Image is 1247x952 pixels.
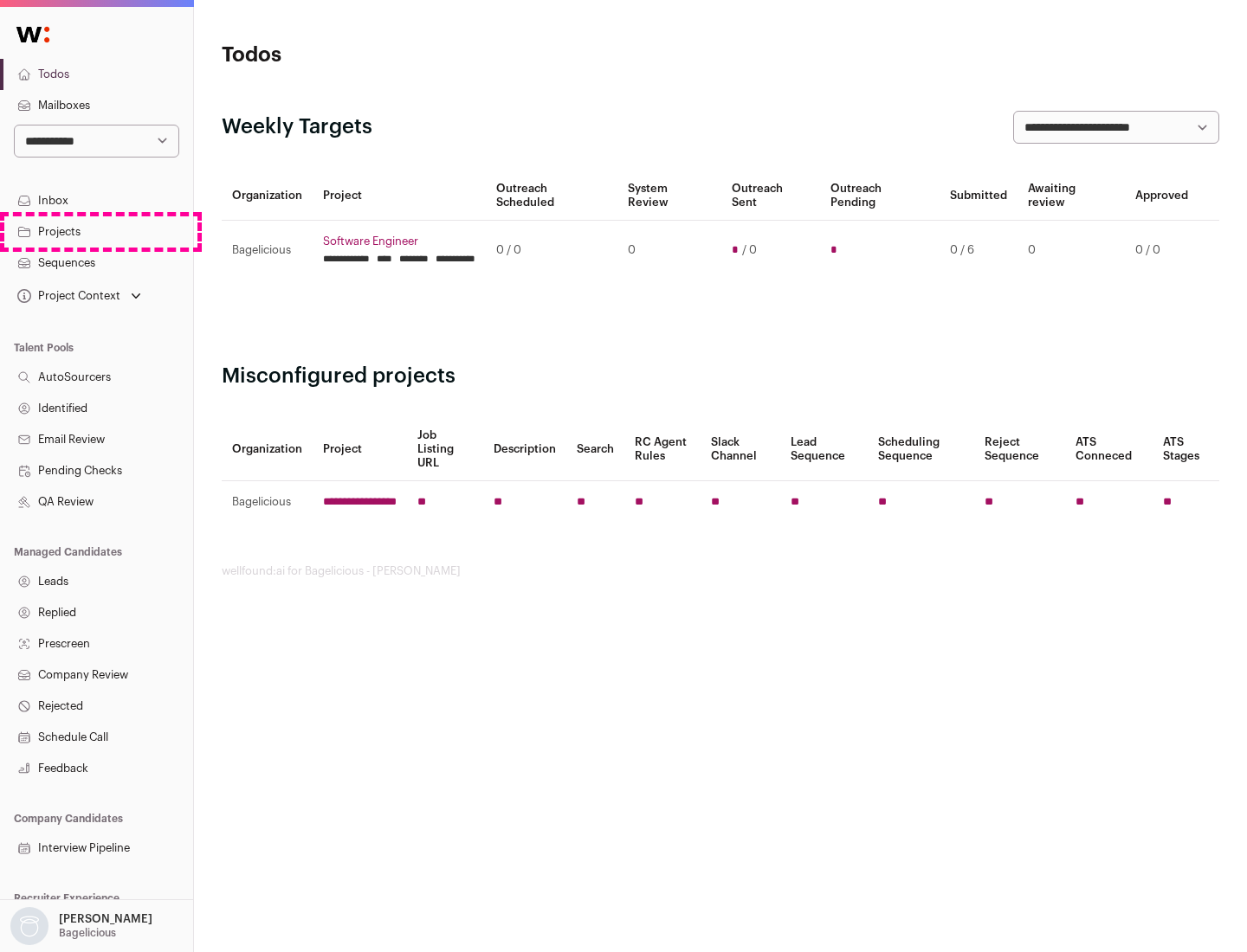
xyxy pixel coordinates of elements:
th: System Review [617,171,720,221]
th: Outreach Sent [721,171,821,221]
img: Wellfound [7,17,59,52]
img: nopic.png [10,907,48,945]
td: Bagelicious [222,221,313,280]
button: Open dropdown [7,907,156,945]
th: Project [313,418,407,481]
th: ATS Stages [1153,418,1219,481]
th: ATS Conneced [1065,418,1152,481]
th: Submitted [940,171,1018,221]
td: 0 [617,221,720,280]
th: Organization [222,418,313,481]
button: Open dropdown [14,284,145,308]
th: RC Agent Rules [624,418,700,481]
th: Outreach Scheduled [486,171,617,221]
th: Project [313,171,486,221]
p: Bagelicious [59,926,116,940]
h1: Todos [222,42,554,69]
th: Description [483,418,566,481]
th: Organization [222,171,313,221]
h2: Weekly Targets [222,113,372,141]
td: 0 / 6 [940,221,1018,280]
a: Software Engineer [323,235,475,248]
th: Job Listing URL [407,418,483,481]
th: Reject Sequence [974,418,1066,481]
td: 0 / 0 [486,221,617,280]
th: Slack Channel [701,418,780,481]
th: Approved [1125,171,1199,221]
p: [PERSON_NAME] [59,912,152,926]
footer: wellfound:ai for Bagelicious - [PERSON_NAME] [222,564,1219,578]
th: Lead Sequence [780,418,868,481]
div: Project Context [14,289,120,303]
th: Outreach Pending [820,171,939,221]
h2: Misconfigured projects [222,363,1219,390]
td: 0 [1018,221,1125,280]
th: Scheduling Sequence [868,418,974,481]
span: / 0 [742,243,757,257]
th: Awaiting review [1018,171,1125,221]
td: 0 / 0 [1125,221,1199,280]
td: Bagelicious [222,481,313,524]
th: Search [566,418,624,481]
